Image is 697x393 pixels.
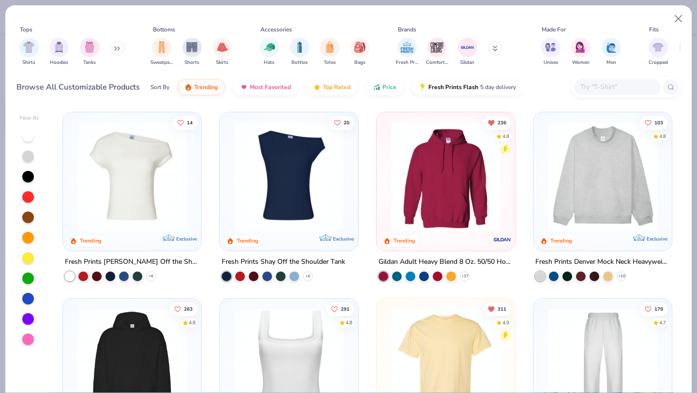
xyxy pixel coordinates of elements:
[177,79,225,95] button: Trending
[54,42,64,53] img: Hoodies Image
[184,306,193,311] span: 263
[579,81,654,92] input: Try "T-Shirt"
[212,38,232,66] div: filter for Skirts
[187,120,193,125] span: 14
[344,120,349,125] span: 20
[649,25,659,34] div: Fits
[346,319,352,326] div: 4.8
[545,42,556,53] img: Unisex Image
[240,83,248,91] img: most_fav.gif
[259,38,279,66] button: filter button
[23,42,34,53] img: Shirts Image
[80,38,99,66] button: filter button
[498,120,506,125] span: 236
[493,230,512,249] img: Gildan logo
[483,116,511,129] button: Unlike
[84,42,95,53] img: Tanks Image
[20,115,39,122] div: Filter By
[313,83,321,91] img: TopRated.gif
[396,38,418,66] div: filter for Fresh Prints
[426,38,448,66] button: filter button
[411,79,523,95] button: Fresh Prints Flash5 day delivery
[426,38,448,66] div: filter for Comfort Colors
[73,122,192,231] img: a1c94bf0-cbc2-4c5c-96ec-cab3b8502a7f
[222,256,345,268] div: Fresh Prints Shay Off the Shoulder Tank
[216,59,228,66] span: Skirts
[576,42,587,53] img: Women Image
[354,42,365,53] img: Bags Image
[83,59,96,66] span: Tanks
[264,42,275,53] img: Hats Image
[153,25,175,34] div: Bottoms
[505,122,624,231] img: a164e800-7022-4571-a324-30c76f641635
[80,38,99,66] div: filter for Tanks
[294,42,305,53] img: Bottles Image
[535,256,670,268] div: Fresh Prints Denver Mock Neck Heavyweight Sweatshirt
[646,236,667,242] span: Exclusive
[19,38,39,66] button: filter button
[396,59,418,66] span: Fresh Prints
[461,273,468,279] span: + 37
[182,38,202,66] button: filter button
[217,42,228,53] img: Skirts Image
[151,38,173,66] button: filter button
[50,59,68,66] span: Hoodies
[20,25,32,34] div: Tops
[149,273,153,279] span: + 6
[320,38,339,66] div: filter for Totes
[606,59,616,66] span: Men
[659,319,666,326] div: 4.7
[428,83,478,91] span: Fresh Prints Flash
[250,83,291,91] span: Most Favorited
[649,38,668,66] div: filter for Cropped
[49,38,69,66] div: filter for Hoodies
[16,81,140,93] div: Browse All Customizable Products
[151,38,173,66] div: filter for Sweatpants
[571,38,591,66] button: filter button
[170,302,198,316] button: Like
[502,133,509,140] div: 4.8
[194,83,218,91] span: Trending
[652,42,664,53] img: Cropped Image
[65,256,199,268] div: Fresh Prints [PERSON_NAME] Off the Shoulder Top
[151,59,173,66] span: Sweatpants
[606,42,617,53] img: Men Image
[572,59,590,66] span: Women
[640,302,668,316] button: Like
[382,83,396,91] span: Price
[323,83,350,91] span: Top Rated
[379,256,513,268] div: Gildan Adult Heavy Blend 8 Oz. 50/50 Hooded Sweatshirt
[458,38,477,66] button: filter button
[189,319,196,326] div: 4.8
[156,42,167,53] img: Sweatpants Image
[426,59,448,66] span: Comfort Colors
[659,133,666,140] div: 4.8
[324,59,336,66] span: Totes
[541,38,561,66] button: filter button
[386,122,505,231] img: 01756b78-01f6-4cc6-8d8a-3c30c1a0c8ac
[543,122,662,231] img: f5d85501-0dbb-4ee4-b115-c08fa3845d83
[233,79,298,95] button: Most Favorited
[182,38,202,66] div: filter for Shorts
[649,38,668,66] button: filter button
[22,59,35,66] span: Shirts
[458,38,477,66] div: filter for Gildan
[229,122,348,231] img: 5716b33b-ee27-473a-ad8a-9b8687048459
[329,116,354,129] button: Like
[151,83,169,91] div: Sort By
[365,79,404,95] button: Price
[290,38,309,66] button: filter button
[396,38,418,66] button: filter button
[350,38,370,66] button: filter button
[176,236,197,242] span: Exclusive
[602,38,621,66] div: filter for Men
[212,38,232,66] button: filter button
[184,83,192,91] img: trending.gif
[654,120,663,125] span: 103
[669,10,688,28] button: Close
[186,42,197,53] img: Shorts Image
[541,38,561,66] div: filter for Unisex
[618,273,625,279] span: + 10
[419,83,426,91] img: flash.gif
[173,116,198,129] button: Like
